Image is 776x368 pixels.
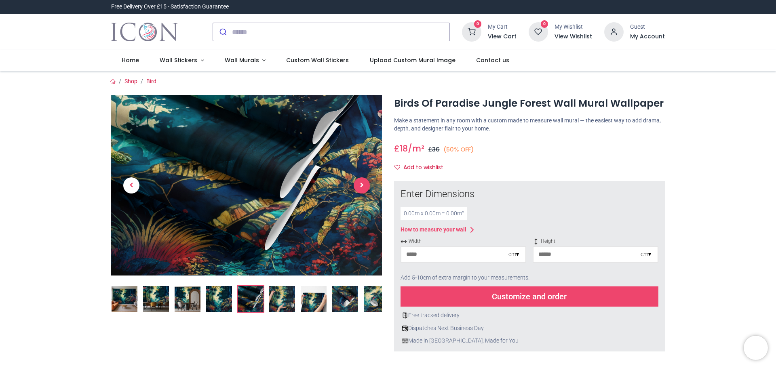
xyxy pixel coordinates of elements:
[394,164,400,170] i: Add to wishlist
[112,286,137,312] img: WS-74069-05
[443,145,474,154] small: (50% OFF)
[111,122,152,248] a: Previous
[401,207,467,220] div: 0.00 m x 0.00 m = 0.00 m²
[488,33,517,41] a: View Cart
[541,20,548,28] sup: 0
[269,286,295,312] img: Extra product image
[206,286,232,312] img: WS-74069-08
[354,177,370,193] span: Next
[555,33,592,41] a: View Wishlist
[342,122,382,248] a: Next
[160,56,197,64] span: Wall Stickers
[476,56,509,64] span: Contact us
[123,177,139,193] span: Previous
[401,324,658,332] div: Dispatches Next Business Day
[630,23,665,31] div: Guest
[364,286,390,312] img: Extra product image
[400,143,408,154] span: 18
[225,56,259,64] span: Wall Murals
[401,187,658,201] div: Enter Dimensions
[111,21,178,43] a: Logo of Icon Wall Stickers
[408,143,424,154] span: /m²
[238,286,264,312] img: Extra product image
[214,50,276,71] a: Wall Murals
[394,117,665,132] p: Make a statement in any room with a custom made to measure wall mural — the easiest way to add dr...
[533,238,658,245] span: Height
[402,338,408,344] img: uk
[744,336,768,360] iframe: Brevo live chat
[488,23,517,31] div: My Cart
[401,238,526,245] span: Width
[401,311,658,320] div: Free tracked delivery
[122,56,139,64] span: Home
[401,269,658,287] div: Add 5-10cm of extra margin to your measurements.
[401,286,658,307] div: Customize and order
[124,78,137,84] a: Shop
[495,3,665,11] iframe: Customer reviews powered by Trustpilot
[529,28,548,35] a: 0
[462,28,481,35] a: 0
[641,250,651,259] div: cm ▾
[111,21,178,43] img: Icon Wall Stickers
[630,33,665,41] a: My Account
[175,286,200,312] img: WS-74069-07
[146,78,156,84] a: Bird
[301,286,327,312] img: Extra product image
[149,50,214,71] a: Wall Stickers
[474,20,482,28] sup: 0
[370,56,455,64] span: Upload Custom Mural Image
[111,95,382,275] img: Product image
[432,145,440,154] span: 36
[394,97,665,110] h1: Birds Of Paradise Jungle Forest Wall Mural Wallpaper
[286,56,349,64] span: Custom Wall Stickers
[401,337,658,345] div: Made in [GEOGRAPHIC_DATA], Made for You
[401,226,466,234] div: How to measure your wall
[508,250,519,259] div: cm ▾
[555,23,592,31] div: My Wishlist
[394,143,408,154] span: £
[332,286,358,312] img: Extra product image
[143,286,169,312] img: WS-74069-06
[213,23,232,41] button: Submit
[111,3,229,11] div: Free Delivery Over £15 - Satisfaction Guarantee
[428,145,440,154] span: £
[394,161,450,175] button: Add to wishlistAdd to wishlist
